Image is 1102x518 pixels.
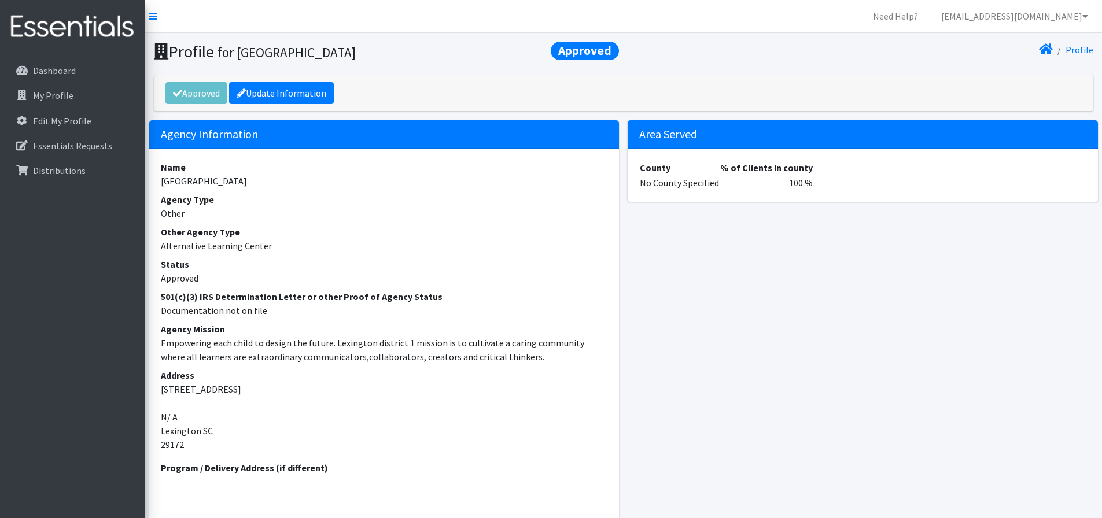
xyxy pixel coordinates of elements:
dt: 501(c)(3) IRS Determination Letter or other Proof of Agency Status [161,290,608,304]
h1: Profile [154,42,620,62]
span: Approved [551,42,619,60]
th: County [639,160,720,175]
dd: Other [161,206,608,220]
a: Distributions [5,159,140,182]
a: Need Help? [864,5,927,28]
a: Dashboard [5,59,140,82]
dt: Other Agency Type [161,225,608,239]
td: 100 % [720,175,813,190]
dt: Agency Type [161,193,608,206]
dt: Agency Mission [161,322,608,336]
h5: Agency Information [149,120,620,149]
strong: Address [161,369,194,381]
a: [EMAIL_ADDRESS][DOMAIN_NAME] [932,5,1097,28]
p: Distributions [33,165,86,176]
dd: Approved [161,271,608,285]
a: My Profile [5,84,140,107]
td: No County Specified [639,175,720,190]
dd: Documentation not on file [161,304,608,317]
h5: Area Served [628,120,1098,149]
dd: Empowering each child to design the future. Lexington district 1 mission is to cultivate a caring... [161,336,608,364]
p: Essentials Requests [33,140,112,151]
a: Update Information [229,82,334,104]
address: [STREET_ADDRESS] N/ A Lexington SC 29172 [161,368,608,452]
p: Edit My Profile [33,115,91,127]
dt: Name [161,160,608,174]
a: Essentials Requests [5,134,140,157]
a: Edit My Profile [5,109,140,132]
dd: Alternative Learning Center [161,239,608,253]
img: HumanEssentials [5,8,140,46]
p: My Profile [33,90,73,101]
p: Dashboard [33,65,76,76]
a: Profile [1066,44,1093,55]
dd: [GEOGRAPHIC_DATA] [161,174,608,188]
strong: Program / Delivery Address (if different) [161,462,328,473]
th: % of Clients in county [720,160,813,175]
dt: Status [161,257,608,271]
small: for [GEOGRAPHIC_DATA] [218,44,356,61]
